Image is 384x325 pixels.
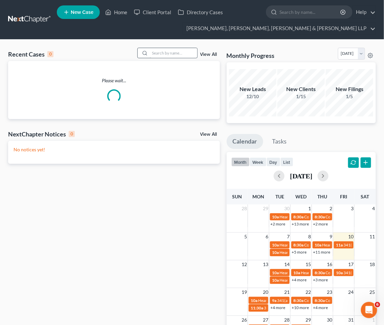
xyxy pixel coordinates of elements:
[69,131,75,137] div: 0
[244,233,248,241] span: 5
[232,194,242,199] span: Sun
[272,298,276,303] span: 9a
[71,10,93,15] span: New Case
[277,85,325,93] div: New Clients
[284,316,290,324] span: 28
[372,316,376,324] span: 1
[305,288,312,296] span: 22
[231,157,250,167] button: month
[284,204,290,213] span: 30
[292,305,309,310] a: +10 more
[270,221,285,226] a: +2 more
[227,134,263,149] a: Calendar
[229,93,276,100] div: 12/10
[350,204,354,213] span: 3
[251,298,257,303] span: 10a
[270,305,285,310] a: +4 more
[347,233,354,241] span: 10
[326,85,373,93] div: New Filings
[369,288,376,296] span: 25
[326,260,333,268] span: 16
[284,260,290,268] span: 14
[266,134,293,149] a: Tasks
[175,6,226,18] a: Directory Cases
[369,233,376,241] span: 11
[318,194,327,199] span: Thu
[315,242,321,247] span: 10a
[369,260,376,268] span: 18
[308,233,312,241] span: 8
[347,260,354,268] span: 17
[264,305,329,310] span: 341(a) meeting for [PERSON_NAME]
[296,194,307,199] span: Wed
[200,52,217,57] a: View All
[8,130,75,138] div: NextChapter Notices
[293,214,303,219] span: 8:30a
[102,6,131,18] a: Home
[277,298,342,303] span: 341(a) meeting for [PERSON_NAME]
[47,51,53,57] div: 0
[293,242,303,247] span: 8:30a
[8,77,220,84] p: Please wait...
[313,277,328,282] a: +3 more
[251,305,263,310] span: 11:30a
[347,288,354,296] span: 24
[150,48,197,58] input: Search by name...
[292,277,307,282] a: +4 more
[272,270,279,275] span: 10a
[265,233,269,241] span: 6
[275,194,284,199] span: Tue
[279,242,377,247] span: Hearing for Fulme Cruces [PERSON_NAME] De Zeballo
[361,302,377,318] iframe: Intercom live chat
[304,298,381,303] span: Confirmation hearing for [PERSON_NAME]
[315,270,325,275] span: 8:30a
[305,260,312,268] span: 15
[326,93,373,100] div: 1/5
[308,204,312,213] span: 1
[258,298,311,303] span: Hearing for [PERSON_NAME]
[292,221,309,226] a: +13 more
[280,157,293,167] button: list
[262,316,269,324] span: 27
[326,316,333,324] span: 30
[272,250,279,255] span: 10a
[250,157,267,167] button: week
[183,22,376,35] a: [PERSON_NAME], [PERSON_NAME], [PERSON_NAME] & [PERSON_NAME] LLP
[279,214,332,219] span: Hearing for [PERSON_NAME]
[315,298,325,303] span: 8:30a
[340,194,347,199] span: Fri
[279,270,332,275] span: Hearing for [PERSON_NAME]
[200,132,217,137] a: View All
[241,260,248,268] span: 12
[375,302,380,307] span: 6
[267,157,280,167] button: day
[315,214,325,219] span: 8:30a
[292,250,307,255] a: +5 more
[347,316,354,324] span: 31
[131,6,175,18] a: Client Portal
[313,250,330,255] a: +11 more
[304,242,381,247] span: Confirmation hearing for [PERSON_NAME]
[305,316,312,324] span: 29
[262,288,269,296] span: 20
[279,278,332,283] span: Hearing for [PERSON_NAME]
[301,270,354,275] span: Hearing for [PERSON_NAME]
[326,288,333,296] span: 23
[329,204,333,213] span: 2
[279,6,341,18] input: Search by name...
[284,288,290,296] span: 21
[229,85,276,93] div: New Leads
[313,221,328,226] a: +2 more
[290,172,312,179] h2: [DATE]
[253,194,265,199] span: Mon
[272,242,279,247] span: 10a
[277,93,325,100] div: 1/15
[329,233,333,241] span: 9
[286,233,290,241] span: 7
[353,6,376,18] a: Help
[336,270,343,275] span: 10a
[313,305,328,310] a: +4 more
[272,278,279,283] span: 10a
[241,288,248,296] span: 19
[241,316,248,324] span: 26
